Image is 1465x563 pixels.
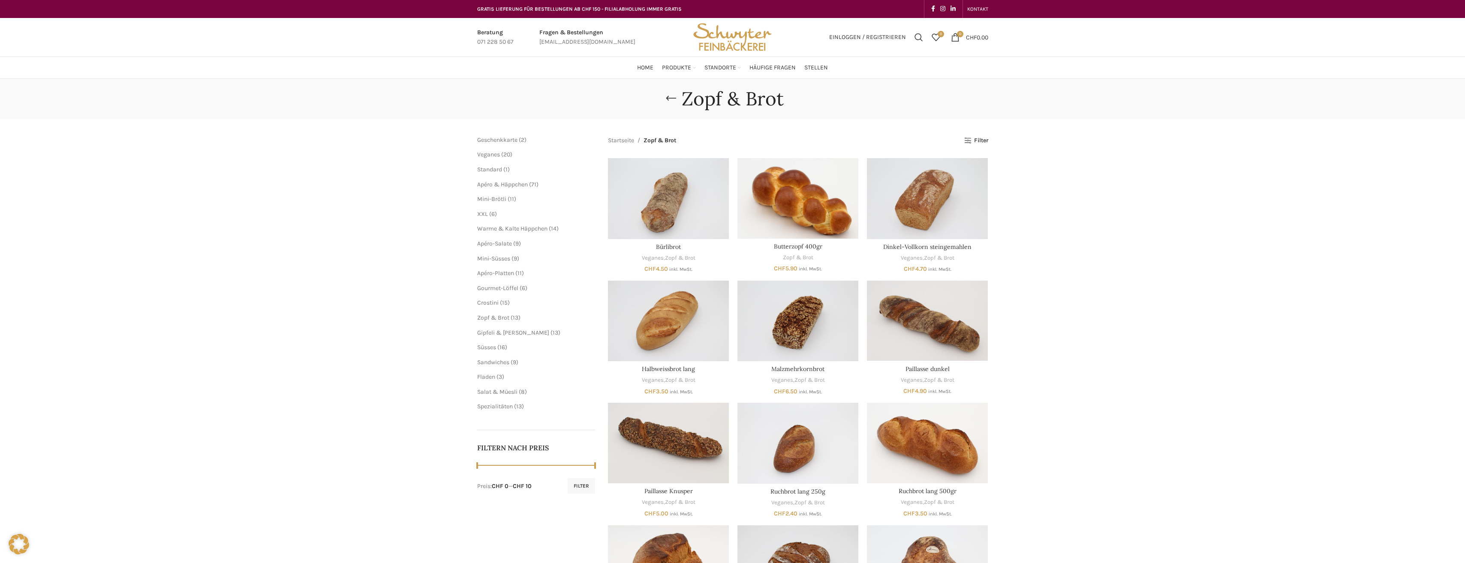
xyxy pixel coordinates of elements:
a: 0 CHF0.00 [947,29,993,46]
a: Einloggen / Registrieren [825,29,910,46]
span: 14 [551,225,557,232]
a: Paillasse dunkel [905,365,950,373]
a: Sandwiches [477,359,509,366]
a: Häufige Fragen [749,59,796,76]
a: Warme & Kalte Häppchen [477,225,547,232]
span: CHF [966,33,977,41]
span: 6 [522,284,525,292]
div: , [608,376,729,384]
div: , [737,376,858,384]
bdi: 5.90 [774,265,797,272]
a: Produkte [662,59,696,76]
a: Paillasse Knusper [644,487,693,495]
span: Mini-Brötli [477,195,506,203]
a: Home [637,59,653,76]
a: Dinkel-Vollkorn steingemahlen [883,243,972,251]
h5: Filtern nach Preis [477,443,596,452]
span: CHF 10 [513,482,532,490]
a: Bürlibrot [608,158,729,239]
a: Zopf & Brot [924,498,954,506]
a: Stellen [804,59,828,76]
span: CHF [903,510,915,517]
div: , [867,376,988,384]
a: Suchen [910,29,927,46]
a: Crostini [477,299,499,306]
div: , [608,498,729,506]
span: 1 [505,166,508,173]
span: 9 [513,359,516,366]
span: 0 [938,31,944,37]
a: Spezialitäten [477,403,513,410]
a: Zopf & Brot [794,376,825,384]
a: Veganes [642,376,664,384]
a: Site logo [690,33,774,40]
small: inkl. MwSt. [670,511,693,517]
span: CHF 0 [492,482,508,490]
a: Zopf & Brot [665,376,695,384]
div: Main navigation [473,59,993,76]
button: Filter [568,478,595,494]
a: Zopf & Brot [665,498,695,506]
span: 13 [553,329,558,336]
span: KONTAKT [967,6,988,12]
a: Halbweissbrot lang [642,365,695,373]
a: Apéro-Salate [477,240,512,247]
a: Malzmehrkornbrot [771,365,824,373]
span: 8 [521,388,525,395]
span: CHF [644,265,656,273]
span: 11 [510,195,514,203]
small: inkl. MwSt. [799,511,822,517]
nav: Breadcrumb [608,136,676,145]
a: Paillasse dunkel [867,281,988,361]
bdi: 0.00 [966,33,988,41]
a: Zopf & Brot [783,254,813,262]
span: 13 [516,403,522,410]
span: CHF [904,265,915,273]
a: Veganes [771,376,793,384]
span: 3 [499,373,502,380]
a: Zopf & Brot [477,314,509,321]
a: Apéro & Häppchen [477,181,528,188]
span: Standorte [704,64,736,72]
a: KONTAKT [967,0,988,18]
a: Veganes [477,151,500,158]
a: Geschenkkarte [477,136,517,144]
small: inkl. MwSt. [799,389,822,395]
a: Veganes [642,498,664,506]
bdi: 3.50 [644,388,668,395]
a: Salat & Müesli [477,388,517,395]
a: Zopf & Brot [665,254,695,262]
span: 71 [531,181,536,188]
a: Veganes [771,499,793,507]
span: CHF [774,265,785,272]
small: inkl. MwSt. [928,389,951,394]
small: inkl. MwSt. [929,511,952,517]
a: Ruchbrot lang 500gr [867,403,988,483]
span: 15 [502,299,508,306]
a: Zopf & Brot [794,499,825,507]
a: Apéro-Platten [477,270,514,277]
span: 11 [517,270,522,277]
span: Gourmet-Löffel [477,284,518,292]
small: inkl. MwSt. [670,389,693,395]
a: Gipfeli & [PERSON_NAME] [477,329,549,336]
small: inkl. MwSt. [669,267,692,272]
span: Häufige Fragen [749,64,796,72]
small: inkl. MwSt. [928,267,951,272]
span: 6 [491,210,495,218]
span: Produkte [662,64,691,72]
bdi: 3.50 [903,510,927,517]
bdi: 4.90 [903,387,927,395]
span: CHF [644,388,656,395]
span: 13 [513,314,518,321]
a: Paillasse Knusper [608,403,729,483]
a: Veganes [901,254,923,262]
div: , [867,254,988,262]
a: Butterzopf 400gr [737,158,858,239]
